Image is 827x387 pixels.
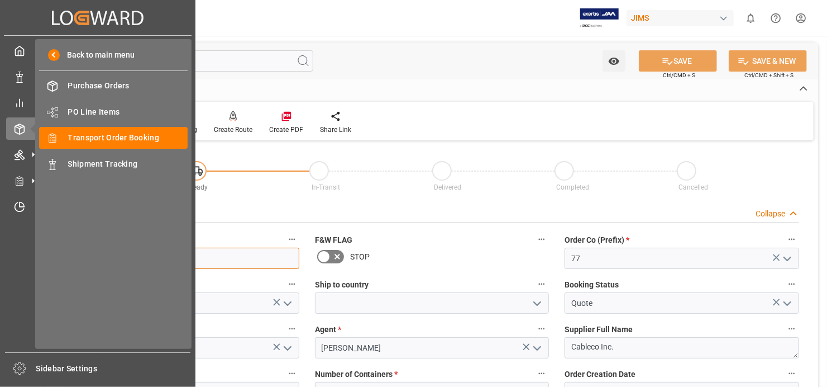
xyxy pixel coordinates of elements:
span: F&W FLAG [315,234,352,246]
button: open menu [278,339,295,357]
span: Ctrl/CMD + S [663,71,695,79]
button: open menu [528,339,545,357]
span: Cancelled [678,183,708,191]
div: JIMS [627,10,734,26]
button: Number of Containers * [534,366,549,381]
span: Ship to country [315,279,369,291]
div: Collapse [756,208,785,220]
button: SAVE [639,50,717,72]
span: Agent [315,324,341,336]
button: Order Co (Prefix) * [785,232,799,247]
button: F&W FLAG [534,232,549,247]
a: Shipment Tracking [39,153,188,174]
span: Purchase Orders [68,80,188,92]
button: open menu [778,250,795,267]
span: Ready [189,183,208,191]
a: PO Line Items [39,101,188,122]
span: Ctrl/CMD + Shift + S [744,71,793,79]
span: Completed [556,183,589,191]
button: Shipment type * [285,322,299,336]
span: Order Co (Prefix) [565,234,629,246]
a: Data Management [6,65,189,87]
span: In-Transit [312,183,340,191]
a: Purchase Orders [39,75,188,97]
div: Create Route [214,125,252,135]
button: Help Center [763,6,788,31]
button: Country of Origin (Suffix) * [285,277,299,291]
button: Supplier Full Name [785,322,799,336]
span: Number of Containers [315,369,398,380]
img: Exertis%20JAM%20-%20Email%20Logo.jpg_1722504956.jpg [580,8,619,28]
span: PO Line Items [68,106,188,118]
button: open menu [778,295,795,312]
button: Supplier Number [285,366,299,381]
a: My Reports [6,92,189,114]
span: Back to main menu [60,49,135,61]
span: Sidebar Settings [36,363,191,375]
button: open menu [603,50,625,72]
button: show 0 new notifications [738,6,763,31]
div: Share Link [320,125,351,135]
span: Transport Order Booking [68,132,188,144]
a: Timeslot Management V2 [6,196,189,218]
span: Booking Status [565,279,619,291]
button: SAVE & NEW [729,50,807,72]
span: Delivered [434,183,461,191]
span: Shipment Tracking [68,158,188,170]
button: Order Creation Date [785,366,799,381]
a: Transport Order Booking [39,127,188,149]
a: My Cockpit [6,40,189,62]
button: JAM Reference Number [285,232,299,247]
button: Ship to country [534,277,549,291]
span: Supplier Full Name [565,324,633,336]
button: open menu [528,295,545,312]
div: Create PDF [269,125,303,135]
span: Order Creation Date [565,369,635,380]
textarea: Cableco Inc. [565,337,799,358]
button: Agent * [534,322,549,336]
button: JIMS [627,7,738,29]
span: STOP [350,251,370,263]
button: open menu [278,295,295,312]
button: Booking Status [785,277,799,291]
